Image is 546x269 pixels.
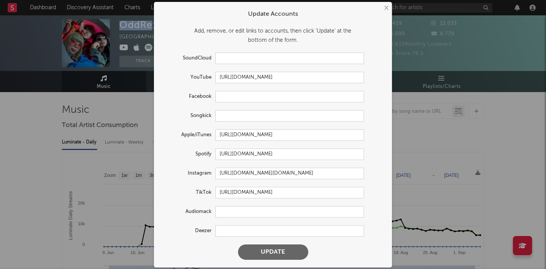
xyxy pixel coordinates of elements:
[162,130,215,140] label: Apple/iTunes
[162,111,215,120] label: Songkick
[162,150,215,159] label: Spotify
[162,169,215,178] label: Instagram
[162,54,215,63] label: SoundCloud
[162,207,215,216] label: Audiomack
[162,26,384,45] div: Add, remove, or edit links to accounts, then click 'Update' at the bottom of the form.
[382,4,390,12] button: ×
[162,188,215,197] label: TikTok
[162,226,215,236] label: Deezer
[238,244,308,260] button: Update
[162,92,215,101] label: Facebook
[162,10,384,19] div: Update Accounts
[162,73,215,82] label: YouTube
